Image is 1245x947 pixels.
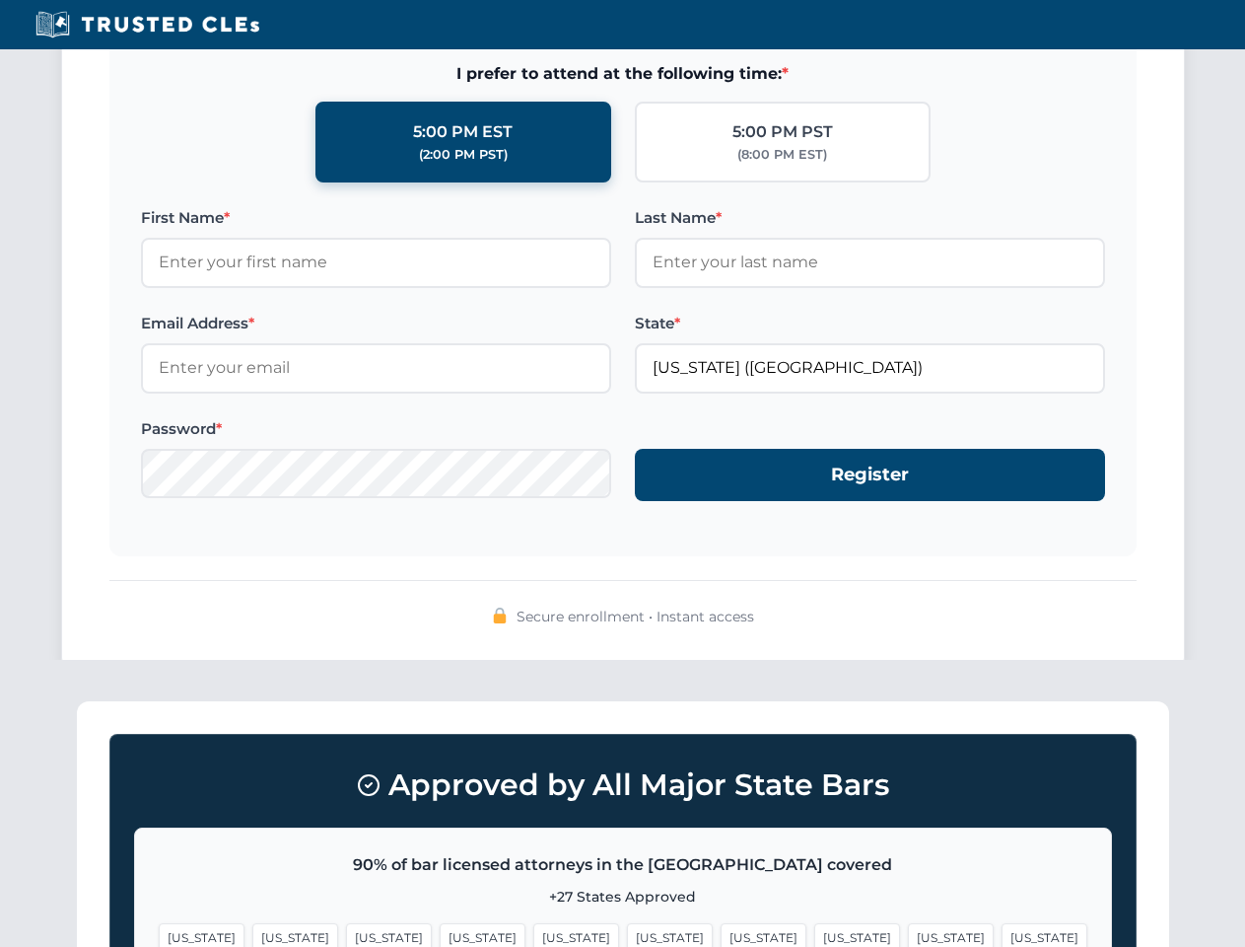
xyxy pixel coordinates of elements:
[141,238,611,287] input: Enter your first name
[134,759,1112,812] h3: Approved by All Major State Bars
[732,119,833,145] div: 5:00 PM PST
[159,886,1087,908] p: +27 States Approved
[141,61,1105,87] span: I prefer to attend at the following time:
[635,343,1105,393] input: Florida (FL)
[159,852,1087,878] p: 90% of bar licensed attorneys in the [GEOGRAPHIC_DATA] covered
[517,606,754,627] span: Secure enrollment • Instant access
[419,145,508,165] div: (2:00 PM PST)
[737,145,827,165] div: (8:00 PM EST)
[141,343,611,393] input: Enter your email
[141,312,611,335] label: Email Address
[413,119,513,145] div: 5:00 PM EST
[141,206,611,230] label: First Name
[635,312,1105,335] label: State
[492,608,508,623] img: 🔒
[30,10,265,39] img: Trusted CLEs
[635,449,1105,501] button: Register
[635,206,1105,230] label: Last Name
[141,417,611,441] label: Password
[635,238,1105,287] input: Enter your last name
